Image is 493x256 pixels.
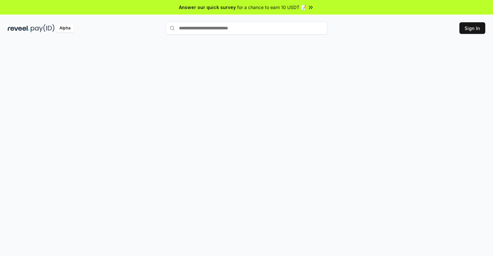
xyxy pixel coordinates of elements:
[179,4,236,11] span: Answer our quick survey
[31,24,55,32] img: pay_id
[459,22,485,34] button: Sign In
[8,24,29,32] img: reveel_dark
[56,24,74,32] div: Alpha
[237,4,306,11] span: for a chance to earn 10 USDT 📝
